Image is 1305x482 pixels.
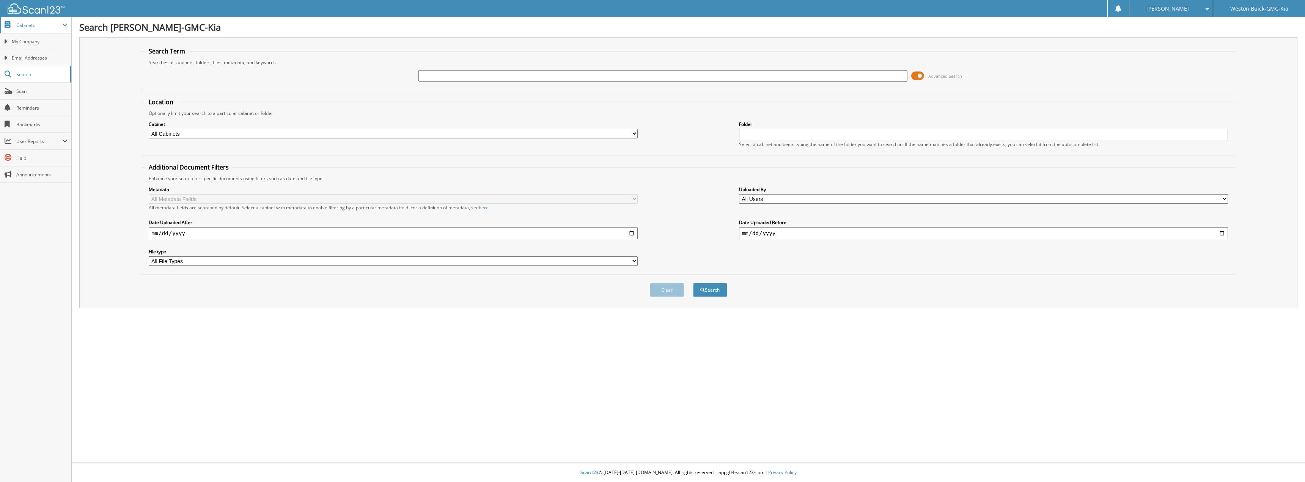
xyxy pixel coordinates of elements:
div: © [DATE]-[DATE] [DOMAIN_NAME]. All rights reserved | appg04-scan123-com | [72,463,1305,482]
label: File type [149,248,638,255]
div: Searches all cabinets, folders, files, metadata, and keywords [145,59,1232,66]
span: Announcements [16,171,68,178]
a: here [479,204,489,211]
img: scan123-logo-white.svg [8,3,64,14]
span: Help [16,155,68,161]
span: User Reports [16,138,62,144]
legend: Search Term [145,47,189,55]
span: My Company [12,38,68,45]
label: Date Uploaded Before [739,219,1228,226]
legend: Location [145,98,177,106]
div: Enhance your search for specific documents using filters such as date and file type. [145,175,1232,182]
button: Search [693,283,727,297]
span: Scan [16,88,68,94]
a: Privacy Policy [768,469,797,476]
label: Cabinet [149,121,638,127]
span: [PERSON_NAME] [1146,6,1189,11]
legend: Additional Document Filters [145,163,233,171]
div: Select a cabinet and begin typing the name of the folder you want to search in. If the name match... [739,141,1228,148]
label: Folder [739,121,1228,127]
span: Advanced Search [928,73,962,79]
h1: Search [PERSON_NAME]-GMC-Kia [79,21,1297,33]
iframe: Chat Widget [1267,446,1305,482]
div: All metadata fields are searched by default. Select a cabinet with metadata to enable filtering b... [149,204,638,211]
label: Metadata [149,186,638,193]
input: end [739,227,1228,239]
div: Optionally limit your search to a particular cabinet or folder [145,110,1232,116]
span: Scan123 [580,469,599,476]
span: Weston Buick-GMC-Kia [1230,6,1288,11]
span: Reminders [16,105,68,111]
span: Cabinets [16,22,62,28]
input: start [149,227,638,239]
span: Email Addresses [12,55,68,61]
label: Date Uploaded After [149,219,638,226]
span: Search [16,71,66,78]
span: Bookmarks [16,121,68,128]
label: Uploaded By [739,186,1228,193]
button: Clear [650,283,684,297]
